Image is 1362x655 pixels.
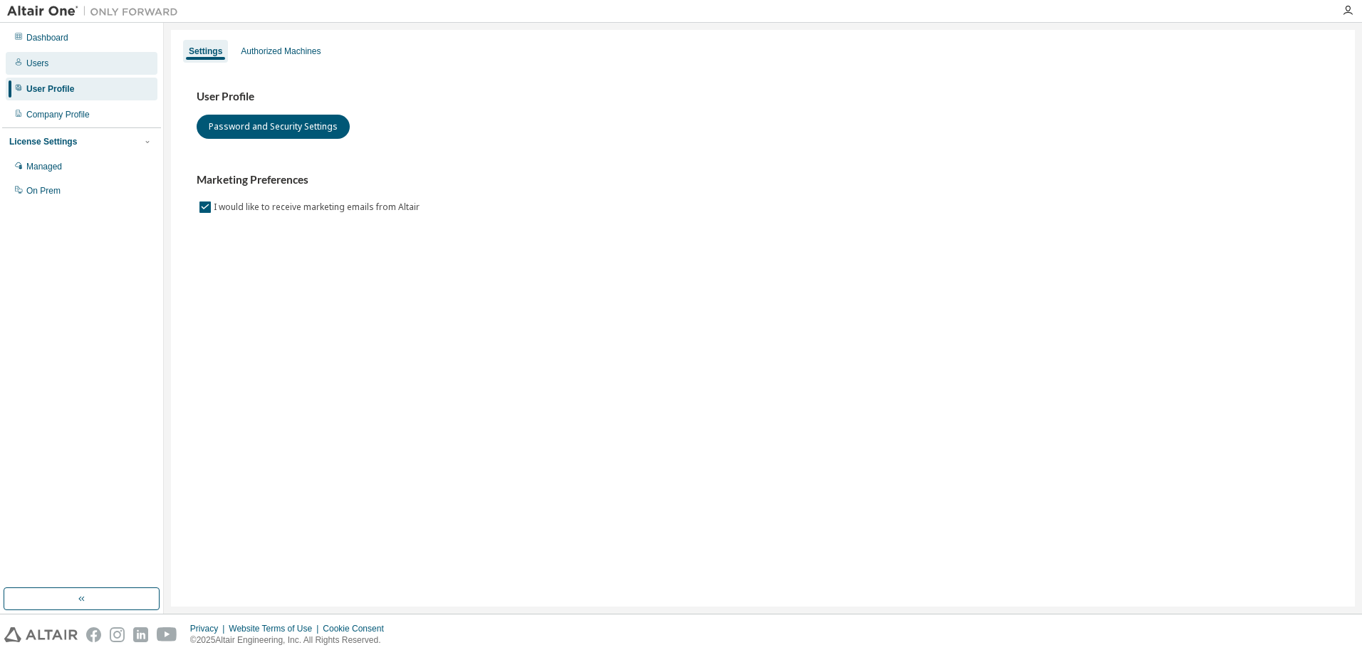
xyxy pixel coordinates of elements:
img: facebook.svg [86,627,101,642]
button: Password and Security Settings [197,115,350,139]
label: I would like to receive marketing emails from Altair [214,199,422,216]
div: Website Terms of Use [229,623,323,634]
img: linkedin.svg [133,627,148,642]
div: Cookie Consent [323,623,392,634]
div: Dashboard [26,32,68,43]
img: Altair One [7,4,185,19]
div: Privacy [190,623,229,634]
div: Company Profile [26,109,90,120]
div: On Prem [26,185,61,197]
img: youtube.svg [157,627,177,642]
h3: Marketing Preferences [197,173,1329,187]
div: Settings [189,46,222,57]
div: Managed [26,161,62,172]
img: instagram.svg [110,627,125,642]
div: Authorized Machines [241,46,321,57]
p: © 2025 Altair Engineering, Inc. All Rights Reserved. [190,634,393,646]
div: Users [26,58,48,69]
div: License Settings [9,136,77,147]
div: User Profile [26,83,74,95]
img: altair_logo.svg [4,627,78,642]
h3: User Profile [197,90,1329,104]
